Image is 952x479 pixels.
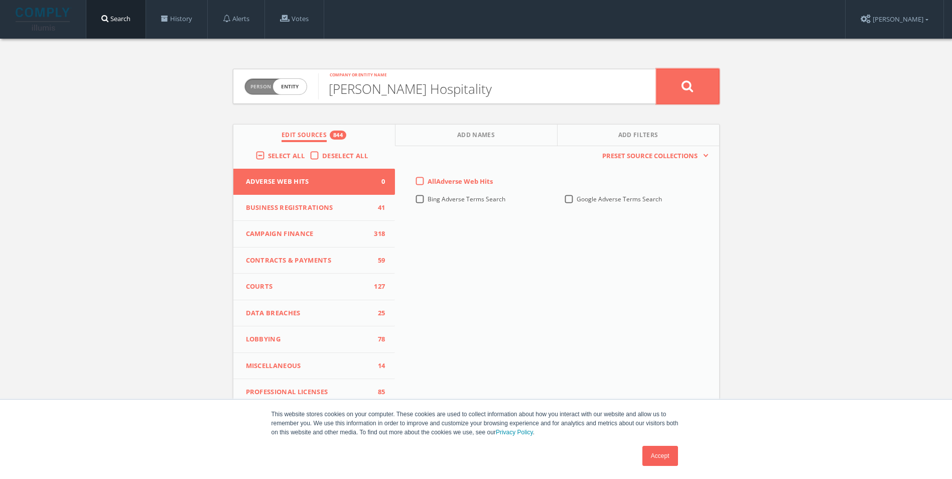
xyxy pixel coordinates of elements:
[370,334,385,344] span: 78
[250,83,271,90] span: Person
[428,177,493,186] span: All Adverse Web Hits
[246,361,370,371] span: Miscellaneous
[330,131,346,140] div: 844
[246,334,370,344] span: Lobbying
[246,203,370,213] span: Business Registrations
[246,308,370,318] span: Data Breaches
[597,151,709,161] button: Preset Source Collections
[233,169,395,195] button: Adverse Web Hits0
[233,248,395,274] button: Contracts & Payments59
[642,446,678,466] a: Accept
[558,125,719,146] button: Add Filters
[246,177,370,187] span: Adverse Web Hits
[271,410,681,437] p: This website stores cookies on your computer. These cookies are used to collect information about...
[577,195,662,203] span: Google Adverse Terms Search
[246,229,370,239] span: Campaign Finance
[370,177,385,187] span: 0
[233,300,395,327] button: Data Breaches25
[246,282,370,292] span: Courts
[233,379,395,406] button: Professional Licenses85
[457,131,495,142] span: Add Names
[370,229,385,239] span: 318
[16,8,72,31] img: illumis
[273,79,307,94] span: entity
[395,125,558,146] button: Add Names
[370,361,385,371] span: 14
[597,151,703,161] span: Preset Source Collections
[233,125,395,146] button: Edit Sources844
[233,221,395,248] button: Campaign Finance318
[370,387,385,397] span: 85
[370,203,385,213] span: 41
[233,195,395,221] button: Business Registrations41
[370,282,385,292] span: 127
[233,274,395,300] button: Courts127
[246,256,370,266] span: Contracts & Payments
[268,151,305,160] span: Select All
[496,429,533,436] a: Privacy Policy
[370,308,385,318] span: 25
[282,131,327,142] span: Edit Sources
[428,195,505,203] span: Bing Adverse Terms Search
[246,387,370,397] span: Professional Licenses
[618,131,658,142] span: Add Filters
[233,326,395,353] button: Lobbying78
[370,256,385,266] span: 59
[322,151,368,160] span: Deselect All
[233,353,395,380] button: Miscellaneous14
